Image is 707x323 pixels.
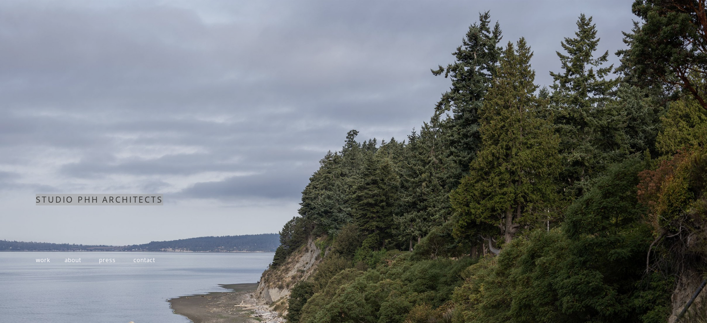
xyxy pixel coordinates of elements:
a: press [99,256,115,264]
a: work [36,256,50,264]
a: about [65,256,81,264]
a: contact [133,256,155,264]
span: STUDIO PHH ARCHITECTS [36,194,163,205]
